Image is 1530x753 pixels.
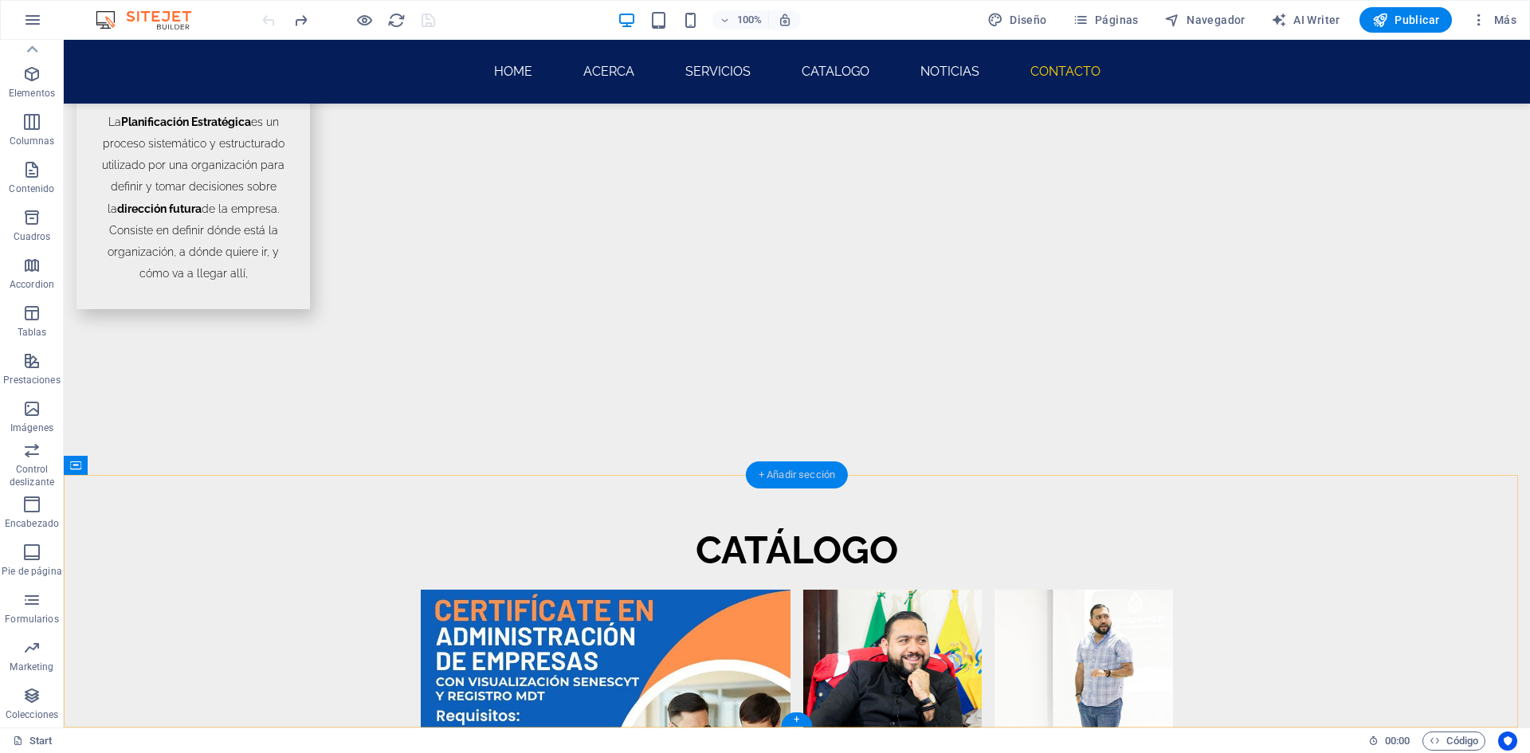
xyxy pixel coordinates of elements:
[712,10,769,29] button: 100%
[1164,12,1246,28] span: Navegador
[2,565,61,578] p: Pie de página
[14,230,51,243] p: Cuadros
[1359,7,1453,33] button: Publicar
[1396,735,1399,747] span: :
[387,11,406,29] i: Volver a cargar página
[1385,731,1410,751] span: 00 00
[1158,7,1252,33] button: Navegador
[736,10,762,29] h6: 100%
[1471,12,1516,28] span: Más
[9,87,55,100] p: Elementos
[386,10,406,29] button: reload
[981,7,1053,33] div: Diseño (Ctrl+Alt+Y)
[5,517,59,530] p: Encabezado
[1372,12,1440,28] span: Publicar
[10,422,53,434] p: Imágenes
[10,661,53,673] p: Marketing
[92,10,211,29] img: Editor Logo
[1073,12,1139,28] span: Páginas
[291,10,310,29] button: redo
[1430,731,1478,751] span: Código
[1422,731,1485,751] button: Código
[292,11,310,29] i: Rehacer: Añadir elemento (Ctrl+Y, ⌘+Y)
[987,12,1047,28] span: Diseño
[18,326,47,339] p: Tablas
[1498,731,1517,751] button: Usercentrics
[1271,12,1340,28] span: AI Writer
[1265,7,1347,33] button: AI Writer
[13,731,53,751] a: Haz clic para cancelar la selección y doble clic para abrir páginas
[10,135,55,147] p: Columnas
[1066,7,1145,33] button: Páginas
[1465,7,1523,33] button: Más
[5,613,58,626] p: Formularios
[10,278,54,291] p: Accordion
[6,708,58,721] p: Colecciones
[9,182,54,195] p: Contenido
[781,712,812,727] div: +
[3,374,60,386] p: Prestaciones
[746,461,848,488] div: + Añadir sección
[981,7,1053,33] button: Diseño
[1368,731,1410,751] h6: Tiempo de la sesión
